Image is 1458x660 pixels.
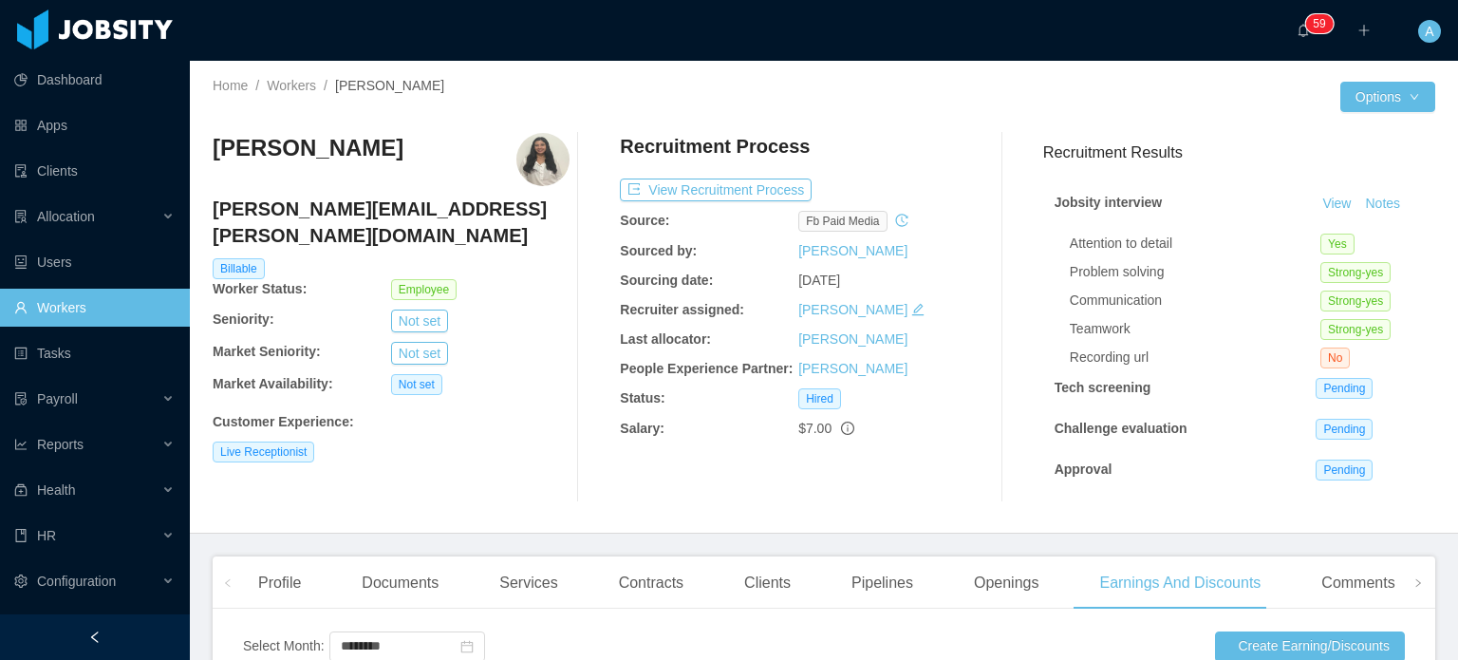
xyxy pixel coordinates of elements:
span: Employee [391,279,457,300]
h3: [PERSON_NAME] [213,133,403,163]
i: icon: file-protect [14,392,28,405]
div: Select Month: [243,636,325,656]
span: Pending [1316,460,1373,481]
span: $7.00 [798,421,832,436]
span: HR [37,528,56,543]
button: Not set [391,342,448,365]
span: Pending [1316,419,1373,440]
a: [PERSON_NAME] [798,331,907,347]
i: icon: calendar [460,640,474,653]
span: Configuration [37,574,116,589]
a: icon: pie-chartDashboard [14,61,175,99]
b: Market Availability: [213,376,333,391]
span: [PERSON_NAME] [335,78,444,93]
b: Status: [620,390,664,405]
span: Strong-yes [1320,262,1391,283]
b: Last allocator: [620,331,711,347]
button: icon: exportView Recruitment Process [620,179,812,201]
sup: 59 [1305,14,1333,33]
div: Comments [1306,556,1410,610]
i: icon: line-chart [14,438,28,451]
div: Communication [1070,291,1320,311]
span: Yes [1320,234,1355,255]
b: Market Seniority: [213,344,321,359]
div: Recording url [1070,348,1320,368]
a: [PERSON_NAME] [798,361,907,376]
div: Earnings And Discounts [1084,556,1276,610]
span: Hired [798,388,841,409]
a: Workers [267,78,316,93]
strong: Approval [1055,462,1112,477]
span: / [255,78,259,93]
span: fb paid media [798,211,887,232]
i: icon: book [14,529,28,542]
a: icon: userWorkers [14,289,175,327]
button: Optionsicon: down [1340,82,1435,112]
p: 5 [1313,14,1319,33]
div: Problem solving [1070,262,1320,282]
button: Notes [1357,193,1408,216]
a: [PERSON_NAME] [798,302,907,317]
a: View [1316,196,1357,211]
div: Openings [959,556,1055,610]
img: 71aff37b-06bc-4354-966e-155fc156a28d_6809248e92b9c-400w.png [516,133,570,186]
strong: Jobsity interview [1055,195,1163,210]
span: Not set [391,374,442,395]
i: icon: history [895,214,908,227]
b: Sourced by: [620,243,697,258]
p: 9 [1319,14,1326,33]
h4: Recruitment Process [620,133,810,160]
b: Seniority: [213,311,274,327]
a: icon: profileTasks [14,334,175,372]
b: Recruiter assigned: [620,302,744,317]
span: Strong-yes [1320,291,1391,311]
div: Services [484,556,572,610]
a: icon: auditClients [14,152,175,190]
b: Sourcing date: [620,273,713,288]
h3: Recruitment Results [1043,141,1435,164]
h4: [PERSON_NAME][EMAIL_ADDRESS][PERSON_NAME][DOMAIN_NAME] [213,196,570,249]
b: Source: [620,213,669,228]
i: icon: right [1413,578,1423,588]
span: Billable [213,258,265,279]
i: icon: edit [911,303,925,316]
div: Profile [243,556,316,610]
i: icon: setting [14,575,28,588]
button: Not set [391,310,448,332]
span: Health [37,482,75,498]
div: Teamwork [1070,319,1320,339]
span: / [324,78,327,93]
span: Allocation [37,209,95,224]
a: icon: robotUsers [14,243,175,281]
a: Home [213,78,248,93]
div: Pipelines [836,556,928,610]
i: icon: solution [14,210,28,223]
span: Payroll [37,391,78,406]
div: Attention to detail [1070,234,1320,254]
b: Salary: [620,421,664,436]
span: A [1425,20,1433,43]
i: icon: medicine-box [14,483,28,497]
div: Documents [346,556,454,610]
div: Contracts [604,556,699,610]
b: People Experience Partner: [620,361,793,376]
b: Worker Status: [213,281,307,296]
span: [DATE] [798,273,840,288]
b: Customer Experience : [213,414,354,429]
i: icon: left [223,578,233,588]
a: icon: exportView Recruitment Process [620,182,812,198]
a: [PERSON_NAME] [798,243,907,258]
i: icon: plus [1357,24,1371,37]
span: Live Receptionist [213,442,314,462]
span: Pending [1316,378,1373,399]
span: Strong-yes [1320,319,1391,340]
span: Reports [37,437,84,452]
span: info-circle [841,422,854,435]
strong: Challenge evaluation [1055,421,1187,436]
div: Clients [729,556,806,610]
strong: Tech screening [1055,380,1151,395]
span: No [1320,348,1350,368]
i: icon: bell [1297,24,1310,37]
a: icon: appstoreApps [14,106,175,144]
